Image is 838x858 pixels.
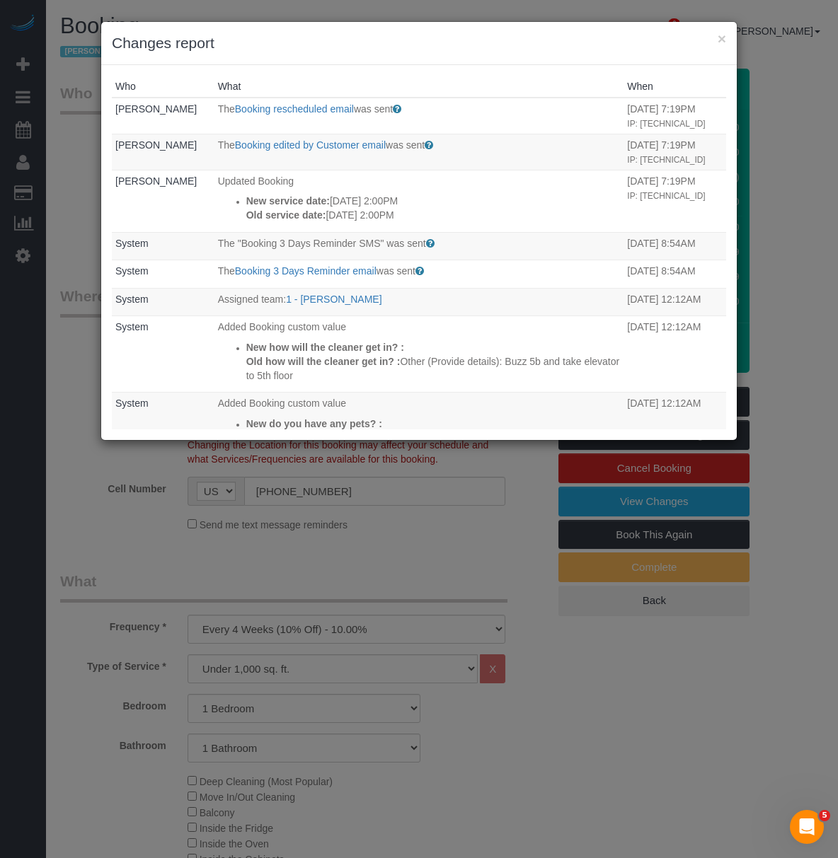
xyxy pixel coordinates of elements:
[214,393,624,455] td: What
[115,238,149,249] a: System
[627,191,705,201] small: IP: [TECHNICAL_ID]
[624,170,726,232] td: When
[235,139,386,151] a: Booking edited by Customer email
[115,321,149,332] a: System
[214,316,624,393] td: What
[246,208,621,222] p: [DATE] 2:00PM
[246,342,404,353] strong: New how will the cleaner get in? :
[218,139,235,151] span: The
[115,265,149,277] a: System
[354,103,393,115] span: was sent
[112,316,214,393] td: Who
[246,354,621,383] p: Other (Provide details): Buzz 5b and take elevator to 5th floor
[112,232,214,260] td: Who
[115,103,197,115] a: [PERSON_NAME]
[112,76,214,98] th: Who
[286,294,381,305] a: 1 - [PERSON_NAME]
[624,316,726,393] td: When
[115,175,197,187] a: [PERSON_NAME]
[112,33,726,54] h3: Changes report
[115,398,149,409] a: System
[218,238,426,249] span: The "Booking 3 Days Reminder SMS" was sent
[624,232,726,260] td: When
[718,31,726,46] button: ×
[790,810,824,844] iframe: Intercom live chat
[112,393,214,455] td: Who
[214,76,624,98] th: What
[624,76,726,98] th: When
[624,134,726,170] td: When
[624,288,726,316] td: When
[624,393,726,455] td: When
[214,260,624,289] td: What
[246,418,382,429] strong: New do you have any pets? :
[235,103,354,115] a: Booking rescheduled email
[624,260,726,289] td: When
[214,288,624,316] td: What
[627,155,705,165] small: IP: [TECHNICAL_ID]
[214,134,624,170] td: What
[112,134,214,170] td: Who
[101,22,737,440] sui-modal: Changes report
[214,98,624,134] td: What
[246,194,621,208] p: [DATE] 2:00PM
[246,209,326,221] strong: Old service date:
[246,356,401,367] strong: Old how will the cleaner get in? :
[214,170,624,232] td: What
[112,170,214,232] td: Who
[386,139,425,151] span: was sent
[214,232,624,260] td: What
[627,119,705,129] small: IP: [TECHNICAL_ID]
[115,294,149,305] a: System
[218,398,346,409] span: Added Booking custom value
[218,294,287,305] span: Assigned team:
[218,175,294,187] span: Updated Booking
[112,98,214,134] td: Who
[246,195,330,207] strong: New service date:
[115,139,197,151] a: [PERSON_NAME]
[377,265,415,277] span: was sent
[235,265,377,277] a: Booking 3 Days Reminder email
[218,103,235,115] span: The
[218,321,346,332] span: Added Booking custom value
[112,260,214,289] td: Who
[819,810,830,821] span: 5
[112,288,214,316] td: Who
[218,265,235,277] span: The
[624,98,726,134] td: When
